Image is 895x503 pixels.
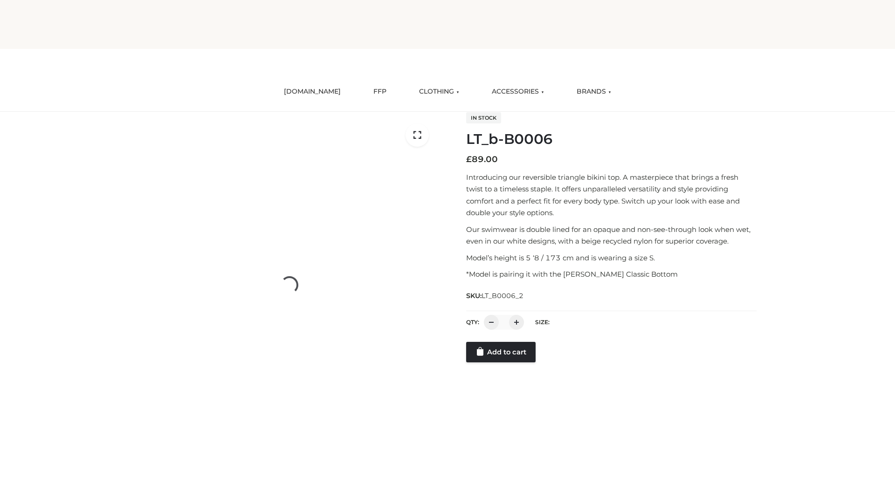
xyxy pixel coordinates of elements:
p: *Model is pairing it with the [PERSON_NAME] Classic Bottom [466,268,757,280]
p: Our swimwear is double lined for an opaque and non-see-through look when wet, even in our white d... [466,224,757,247]
a: CLOTHING [412,82,466,102]
a: FFP [366,82,393,102]
a: [DOMAIN_NAME] [277,82,348,102]
span: In stock [466,112,501,123]
bdi: 89.00 [466,154,498,164]
a: ACCESSORIES [485,82,551,102]
p: Model’s height is 5 ‘8 / 173 cm and is wearing a size S. [466,252,757,264]
span: LT_B0006_2 [482,292,523,300]
p: Introducing our reversible triangle bikini top. A masterpiece that brings a fresh twist to a time... [466,171,757,219]
label: QTY: [466,319,479,326]
label: Size: [535,319,550,326]
a: Add to cart [466,342,536,362]
span: £ [466,154,472,164]
a: BRANDS [570,82,618,102]
span: SKU: [466,290,524,301]
h1: LT_b-B0006 [466,131,757,148]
